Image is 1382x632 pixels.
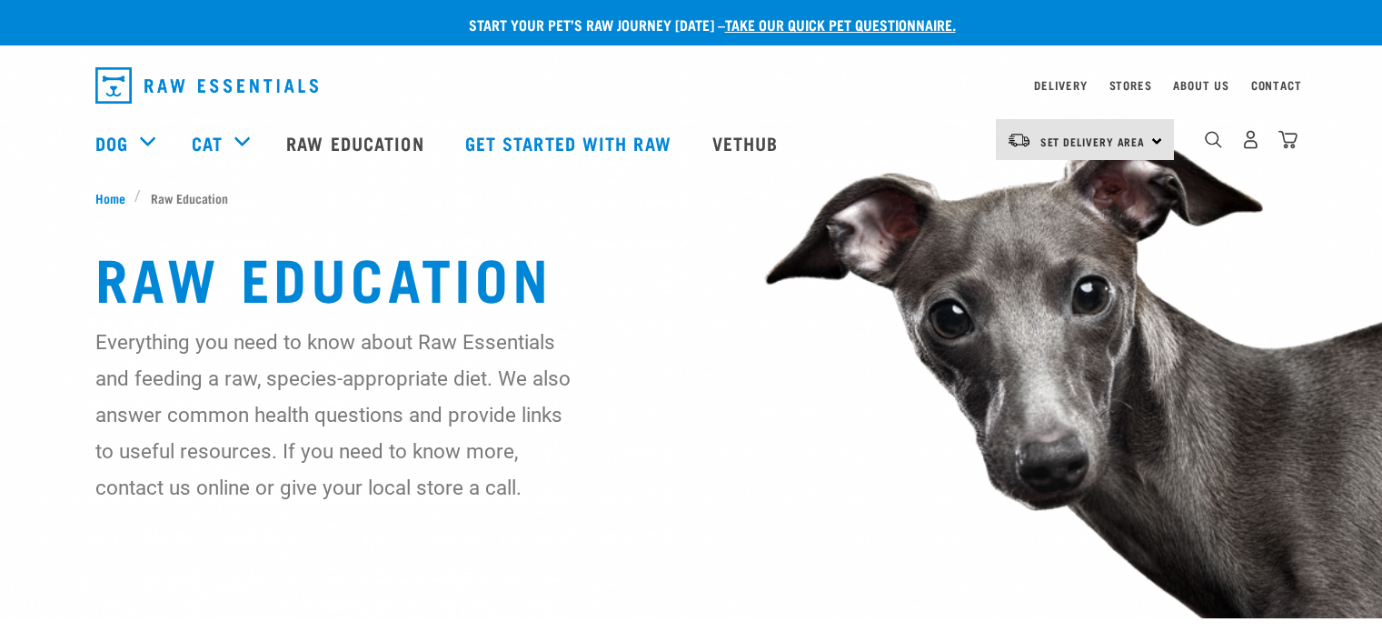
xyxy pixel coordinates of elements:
[447,106,694,179] a: Get started with Raw
[1007,132,1031,148] img: van-moving.png
[95,244,1288,309] h1: Raw Education
[95,129,128,156] a: Dog
[1034,82,1087,88] a: Delivery
[192,129,223,156] a: Cat
[95,188,1288,207] nav: breadcrumbs
[1278,130,1297,149] img: home-icon@2x.png
[694,106,801,179] a: Vethub
[268,106,446,179] a: Raw Education
[1109,82,1152,88] a: Stores
[1241,130,1260,149] img: user.png
[725,20,956,28] a: take our quick pet questionnaire.
[1205,131,1222,148] img: home-icon-1@2x.png
[1040,138,1146,145] span: Set Delivery Area
[1251,82,1302,88] a: Contact
[95,188,125,207] span: Home
[95,67,318,104] img: Raw Essentials Logo
[1173,82,1228,88] a: About Us
[81,60,1302,111] nav: dropdown navigation
[95,188,135,207] a: Home
[95,324,572,506] p: Everything you need to know about Raw Essentials and feeding a raw, species-appropriate diet. We ...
